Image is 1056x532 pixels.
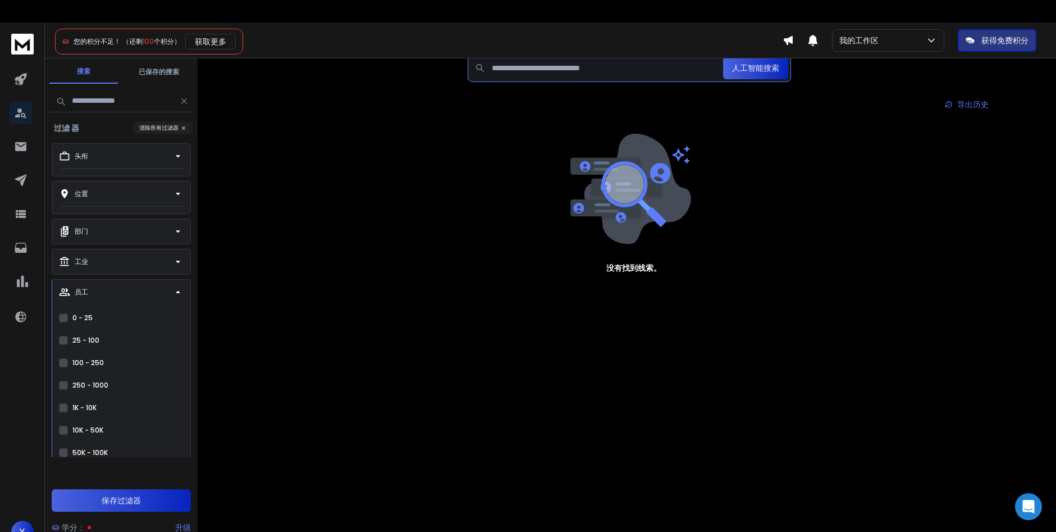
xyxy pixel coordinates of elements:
font: 导出历史 [957,99,989,110]
button: 获取更多 [185,34,236,49]
a: 导出历史 [936,93,998,116]
p: 位置 [75,189,88,198]
p: 我的工作区 [839,35,883,46]
button: 搜索 [49,60,118,84]
label: 100 - 250 [72,358,104,367]
span: （还剩 个积分） [122,37,181,46]
p: 头衔 [75,152,88,161]
h1: 没有找到线索。 [606,262,661,274]
font: 清除所有过滤器 [139,124,179,132]
span: 您的积分不足！ [74,37,121,46]
button: 保存过滤器 [52,489,191,512]
label: 10K - 50K [72,426,103,435]
label: 0 - 25 [72,313,93,322]
div: 打开对讲信使 [1015,493,1042,520]
label: 25 - 100 [72,336,99,345]
img: 图像 [568,134,691,244]
p: 部门 [75,227,88,236]
button: 清除所有过滤器 [132,121,193,134]
h3: 过滤 器 [49,122,84,134]
button: 人工智能搜索 [723,57,788,79]
p: 员工 [75,288,88,297]
button: 获得免费积分 [958,29,1036,52]
img: 商标 [11,34,34,54]
label: 1K - 10K [72,403,97,412]
label: 250 - 1000 [72,381,108,390]
p: 获得免费积分 [981,35,1028,46]
button: 已保存的搜索 [125,61,193,83]
label: 50K - 100K [72,448,108,457]
span: 100 [143,37,154,46]
p: 工业 [75,257,88,266]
